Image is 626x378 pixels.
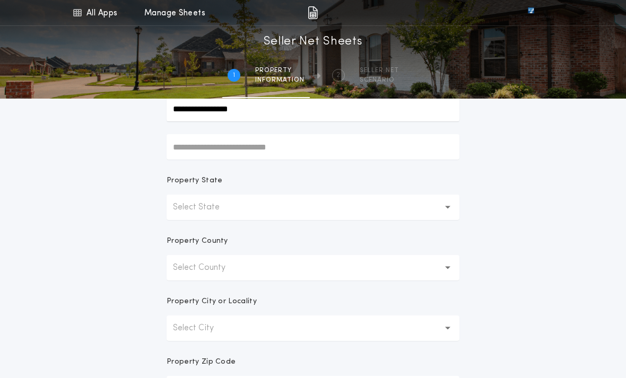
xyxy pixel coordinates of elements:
[167,195,459,220] button: Select State
[308,6,318,19] img: img
[360,66,399,75] span: SELLER NET
[255,66,305,75] span: Property
[167,357,236,367] p: Property Zip Code
[173,261,242,274] p: Select County
[255,76,305,84] span: information
[167,236,228,247] p: Property County
[173,201,237,214] p: Select State
[233,71,235,80] h2: 1
[509,7,553,18] img: vs-icon
[264,33,363,50] h1: Seller Net Sheets
[360,76,399,84] span: SCENARIO
[167,315,459,341] button: Select City
[336,71,340,80] h2: 2
[167,296,257,307] p: Property City or Locality
[167,175,222,186] p: Property State
[167,255,459,280] button: Select County
[173,322,231,335] p: Select City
